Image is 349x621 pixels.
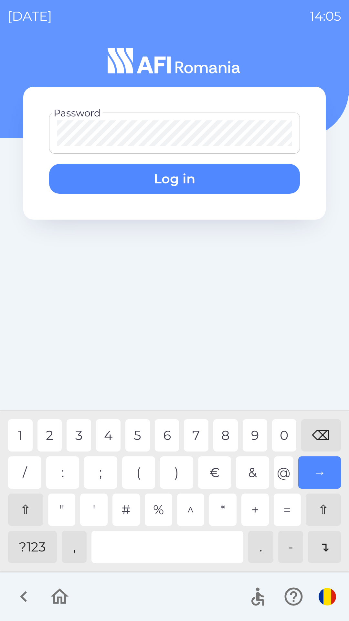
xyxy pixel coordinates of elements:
[54,106,100,120] label: Password
[49,164,300,194] button: Log in
[8,6,52,26] p: [DATE]
[319,588,336,605] img: ro flag
[23,45,326,76] img: Logo
[310,6,341,26] p: 14:05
